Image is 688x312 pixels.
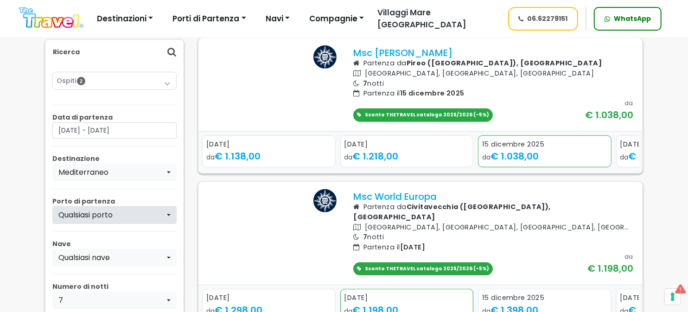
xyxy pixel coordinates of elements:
span: WhatsApp [614,14,651,24]
span: Sconto THETRAVEL catalogo 2025/2026 (-5%) [365,127,489,134]
a: WhatsApp [594,7,662,31]
button: Compagnie [303,10,370,28]
p: Porto di partenza [52,197,177,206]
a: Msc World Europa Partenza daCivitavecchia ([GEOGRAPHIC_DATA]), [GEOGRAPHIC_DATA] [GEOGRAPHIC_DATA... [353,208,633,292]
span: [DATE] [400,259,426,268]
div: 3 / 5 [478,152,612,186]
div: da [482,166,607,180]
p: Msc World Europa [353,208,633,219]
button: Destinazioni [91,10,159,28]
a: 15 dicembre 2025 da€ 1.038,00 [478,152,612,184]
button: 7 [52,292,177,309]
p: Partenza da [353,58,633,69]
img: UXSX.jpg [198,38,344,147]
div: [DATE] [206,156,331,166]
a: [DATE] da€ 1.138,00 [202,152,336,184]
button: Navi [260,10,296,28]
a: Msc [PERSON_NAME] Partenza daPireo ([GEOGRAPHIC_DATA]), [GEOGRAPHIC_DATA] [GEOGRAPHIC_DATA], [GEO... [353,47,633,138]
p: notti [353,249,633,259]
p: [GEOGRAPHIC_DATA], [GEOGRAPHIC_DATA], [GEOGRAPHIC_DATA] [353,69,633,79]
span: € 1.218,00 [353,166,399,179]
button: Qualsiasi nave [52,249,177,267]
div: Qualsiasi porto [58,210,165,221]
button: Mediterraneo [52,164,177,181]
div: 15 dicembre 2025 [482,156,607,166]
p: Partenza da [353,219,633,239]
span: € 1.838,00 [629,166,677,179]
div: da [624,269,633,278]
img: Logo The Travel [19,7,83,28]
span: 7 [363,79,367,88]
div: 7 [58,295,165,306]
p: Ricerca [53,47,80,57]
p: Partenza il [353,259,633,269]
span: Sconto THETRAVEL catalogo 2025/2026 (-5%) [365,281,489,288]
div: Qualsiasi nave [58,252,165,263]
div: da [624,115,633,124]
span: 7 [363,249,367,258]
div: 1 / 5 [202,152,336,186]
p: Destinazione [52,154,177,164]
span: 06.62279151 [528,14,568,24]
a: 06.62279151 [508,7,579,31]
span: € 1.138,00 [215,166,261,179]
div: [DATE] [344,156,470,166]
span: 15 dicembre 2025 [400,89,465,98]
div: € 1.198,00 [587,278,633,292]
a: [DATE] da€ 1.218,00 [340,152,474,184]
div: € 1.038,00 [585,124,633,138]
span: Villaggi Mare [GEOGRAPHIC_DATA] [377,7,466,30]
button: Qualsiasi porto [52,206,177,224]
p: notti [353,79,633,89]
p: Nave [52,239,177,249]
p: [GEOGRAPHIC_DATA], [GEOGRAPHIC_DATA], [GEOGRAPHIC_DATA], [GEOGRAPHIC_DATA], [GEOGRAPHIC_DATA], [G... [353,239,633,249]
p: Data di partenza [52,113,177,122]
div: da [344,166,470,180]
div: da [206,166,331,180]
p: Numero di notti [52,282,177,292]
b: Civitavecchia ([GEOGRAPHIC_DATA]), [GEOGRAPHIC_DATA] [353,219,551,238]
a: Villaggi Mare [GEOGRAPHIC_DATA] [370,7,499,31]
p: Msc [PERSON_NAME] [353,47,633,58]
img: msc logo [313,45,337,69]
p: Partenza il [353,89,633,99]
div: 2 / 5 [340,152,474,186]
button: Porti di Partenza [166,10,252,28]
a: Ospiti2 [57,76,172,86]
span: 2 [77,77,85,85]
div: Ricerca [45,40,184,64]
img: msc logo [313,206,337,229]
span: € 1.038,00 [491,166,539,179]
b: Pireo ([GEOGRAPHIC_DATA]), [GEOGRAPHIC_DATA] [407,58,602,68]
div: Mediterraneo [58,167,165,178]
